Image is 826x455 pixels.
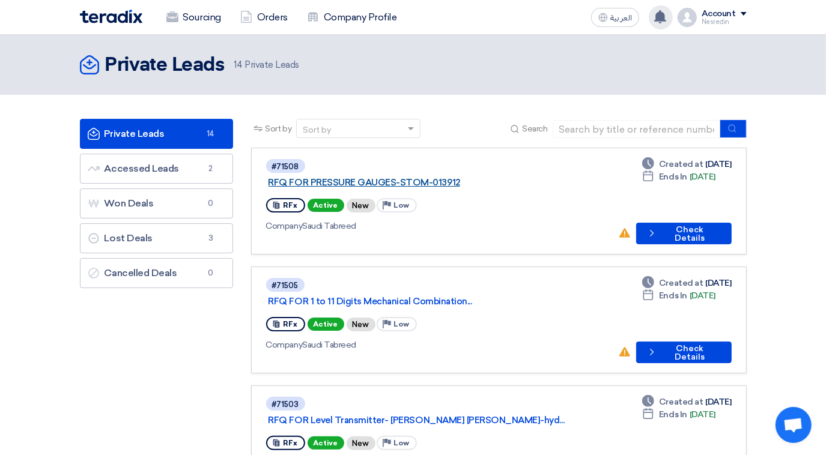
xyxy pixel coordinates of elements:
span: 0 [204,267,218,279]
a: Orders [231,4,297,31]
button: العربية [591,8,639,27]
span: 3 [204,232,218,244]
div: [DATE] [642,396,731,408]
div: [DATE] [642,289,715,302]
span: RFx [284,439,298,447]
span: Company [266,221,303,231]
div: #71503 [272,400,299,408]
a: Lost Deals3 [80,223,233,253]
div: New [347,199,375,212]
span: Created at [659,396,703,408]
button: Check Details [636,223,731,244]
span: Low [394,201,410,209]
span: RFx [284,320,298,328]
span: Company [266,340,303,350]
div: Nesredin [702,19,747,25]
span: 14 [234,59,242,70]
span: RFx [284,201,298,209]
span: Created at [659,277,703,289]
a: Sourcing [157,4,231,31]
div: New [347,436,375,450]
a: RFQ FOR Level Transmitter- [PERSON_NAME] [PERSON_NAME]-hyd... [269,415,569,426]
span: Active [308,436,344,450]
div: [DATE] [642,170,715,183]
span: Private Leads [234,58,299,72]
div: [DATE] [642,277,731,289]
div: Saudi Tabreed [266,339,609,351]
span: Sort by [266,122,292,135]
h2: Private Leads [105,53,225,77]
img: Teradix logo [80,10,142,23]
div: [DATE] [642,408,715,421]
button: Check Details [636,342,731,363]
a: RFQ FOR 1 to 11 Digits Mechanical Combination... [269,296,569,307]
span: Low [394,320,410,328]
a: Private Leads14 [80,119,233,149]
span: Ends In [659,408,687,421]
span: Active [308,199,344,212]
span: العربية [610,14,632,22]
a: RFQ FOR PRESSURE GAUGES-STOM-013912 [269,177,569,188]
span: Active [308,318,344,331]
a: Accessed Leads2 [80,154,233,184]
div: #71508 [272,163,299,170]
span: Search [522,122,547,135]
a: Won Deals0 [80,188,233,218]
span: Low [394,439,410,447]
span: 0 [204,197,218,209]
span: Created at [659,158,703,170]
div: Open chat [776,407,812,443]
div: New [347,318,375,331]
div: #71505 [272,282,299,289]
span: Ends In [659,289,687,302]
div: Saudi Tabreed [266,220,609,232]
div: [DATE] [642,158,731,170]
span: 14 [204,128,218,140]
div: Account [702,9,736,19]
span: 2 [204,163,218,175]
span: Ends In [659,170,687,183]
a: Cancelled Deals0 [80,258,233,288]
img: profile_test.png [678,8,697,27]
div: Sort by [303,124,331,136]
a: Company Profile [297,4,407,31]
input: Search by title or reference number [553,120,721,138]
